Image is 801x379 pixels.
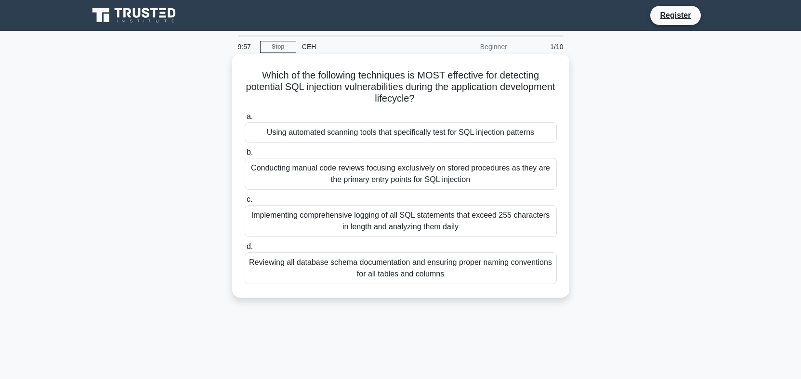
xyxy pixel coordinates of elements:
[247,242,253,250] span: d.
[245,252,557,284] div: Reviewing all database schema documentation and ensuring proper naming conventions for all tables...
[247,148,253,156] span: b.
[245,122,557,143] div: Using automated scanning tools that specifically test for SQL injection patterns
[654,9,696,21] a: Register
[244,69,558,105] h5: Which of the following techniques is MOST effective for detecting potential SQL injection vulnera...
[247,112,253,120] span: a.
[296,37,429,56] div: CEH
[260,41,296,53] a: Stop
[247,195,252,203] span: c.
[245,205,557,237] div: Implementing comprehensive logging of all SQL statements that exceed 255 characters in length and...
[245,158,557,190] div: Conducting manual code reviews focusing exclusively on stored procedures as they are the primary ...
[429,37,513,56] div: Beginner
[232,37,260,56] div: 9:57
[513,37,569,56] div: 1/10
